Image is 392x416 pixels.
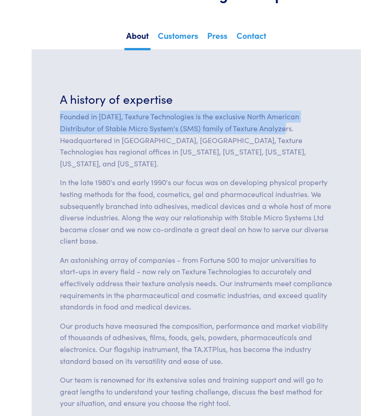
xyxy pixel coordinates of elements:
[205,28,229,48] a: Press
[124,28,150,50] a: About
[60,176,333,247] p: In the late 1980's and early 1990's our focus was on developing physical property testing methods...
[60,91,333,107] h3: A history of expertise
[60,254,333,313] p: An astonishing array of companies - from Fortune 500 to major universities to start-ups in every ...
[235,28,268,48] a: Contact
[60,111,333,169] p: Founded in [DATE], Texture Technologies is the exclusive North American Distributor of Stable Mic...
[60,320,333,367] p: Our products have measured the composition, performance and market viability of thousands of adhe...
[60,374,333,409] p: Our team is renowned for its extensive sales and training support and will go to great lengths to...
[156,28,200,48] a: Customers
